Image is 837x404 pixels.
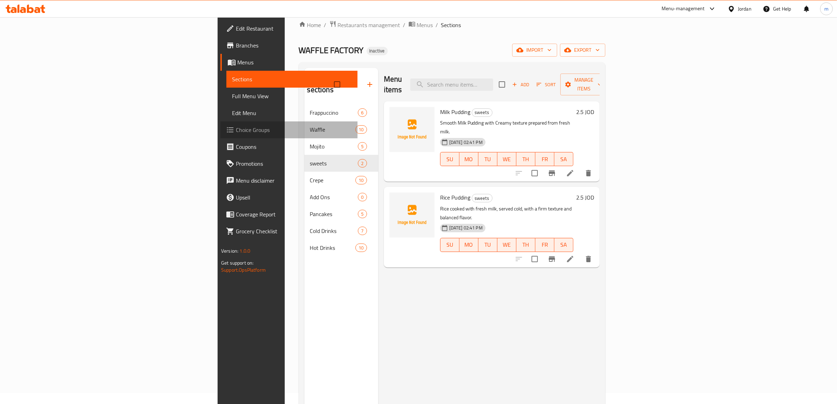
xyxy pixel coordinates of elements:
div: items [358,159,367,168]
a: Support.OpsPlatform [221,265,266,274]
div: items [355,176,367,184]
img: Rice Pudding [389,192,434,238]
a: Grocery Checklist [220,223,358,240]
button: delete [580,165,597,182]
a: Promotions [220,155,358,172]
button: Sort [535,79,558,90]
a: Edit menu item [566,255,574,263]
p: Rice cooked with fresh milk, served cold, with a firm texture and balanced flavor. [440,204,573,222]
div: Frappuccino6 [304,104,378,121]
span: Choice Groups [236,126,352,134]
span: TU [481,154,495,164]
div: Add Ons0 [304,189,378,206]
span: Upsell [236,193,352,202]
span: import [518,46,552,55]
button: TH [516,152,535,166]
span: WAFFLE FACTORY [299,42,364,58]
div: items [358,142,367,151]
button: SU [440,238,459,252]
a: Edit menu item [566,169,574,177]
nav: breadcrumb [299,20,605,30]
span: Select all sections [330,77,345,92]
span: Crepe [310,176,356,184]
span: m [824,5,829,13]
span: Hot Drinks [310,244,356,252]
span: WE [500,154,514,164]
div: items [358,210,367,218]
span: Mojito [310,142,358,151]
span: Edit Restaurant [236,24,352,33]
span: WE [500,240,514,250]
span: Cold Drinks [310,227,358,235]
span: Restaurants management [338,21,400,29]
button: TU [478,152,497,166]
div: sweets [472,194,492,202]
span: Coupons [236,143,352,151]
span: sweets [472,108,492,116]
button: Branch-specific-item [543,165,560,182]
div: items [358,227,367,235]
span: FR [538,240,552,250]
button: FR [535,152,554,166]
span: TU [481,240,495,250]
li: / [403,21,406,29]
h2: Menu items [384,74,402,95]
button: Branch-specific-item [543,251,560,267]
span: Add item [509,79,532,90]
button: Add [509,79,532,90]
a: Edit Menu [226,105,358,121]
button: SA [554,238,573,252]
span: Branches [236,41,352,50]
span: TH [519,240,533,250]
div: Inactive [367,47,388,55]
a: Menu disclaimer [220,172,358,189]
span: [DATE] 02:41 PM [446,139,485,146]
span: Frappuccino [310,108,358,117]
button: FR [535,238,554,252]
span: Pancakes [310,210,358,218]
img: Milk Pudding [389,107,434,152]
span: Sort items [532,79,560,90]
span: Waffle [310,125,356,134]
input: search [410,78,493,91]
li: / [436,21,438,29]
a: Menus [408,20,433,30]
span: SU [443,240,457,250]
span: Add Ons [310,193,358,201]
a: Coverage Report [220,206,358,223]
span: 10 [356,177,366,184]
span: Get support on: [221,258,253,267]
span: sweets [310,159,358,168]
span: 10 [356,126,366,133]
div: Waffle10 [304,121,378,138]
p: Smooth Milk Pudding with Creamy texture prepared from fresh milk. [440,119,573,136]
div: items [355,125,367,134]
span: 7 [358,228,366,234]
span: Grocery Checklist [236,227,352,235]
a: Restaurants management [329,20,400,30]
span: export [566,46,600,55]
h6: 2.5 JOD [576,107,594,117]
button: MO [459,238,478,252]
span: MO [462,154,476,164]
button: WE [497,238,516,252]
span: Menus [417,21,433,29]
div: Crepe10 [304,172,378,189]
span: 6 [358,109,366,116]
button: TU [478,238,497,252]
a: Branches [220,37,358,54]
div: Jordan [738,5,752,13]
span: SU [443,154,457,164]
a: Edit Restaurant [220,20,358,37]
span: 1.0.0 [239,246,250,255]
button: SA [554,152,573,166]
span: Version: [221,246,238,255]
span: 2 [358,160,366,167]
nav: Menu sections [304,101,378,259]
span: FR [538,154,552,164]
